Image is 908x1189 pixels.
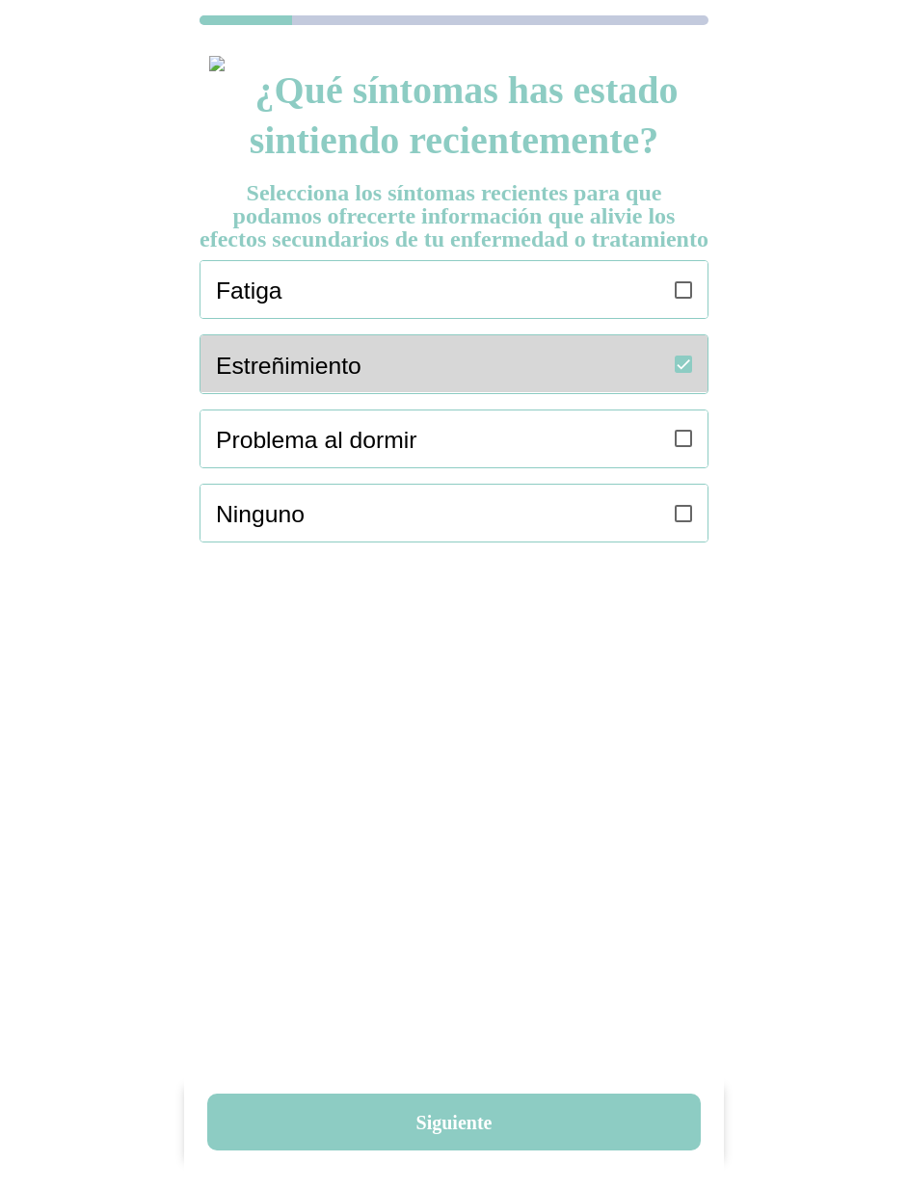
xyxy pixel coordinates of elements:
[216,348,659,383] ion-label: Estreñimiento
[216,273,659,308] ion-label: Fatiga
[200,66,708,166] h1: ¿Qué síntomas has estado sintiendo recientemente?
[200,181,708,251] h4: Selecciona los síntomas recientes para que podamos ofrecerte información que alivie los efectos s...
[209,56,225,71] img: ChevronLeft.svg
[207,1094,701,1150] button: Siguiente
[216,496,659,532] ion-label: Ninguno
[216,422,659,458] ion-label: Problema al dormir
